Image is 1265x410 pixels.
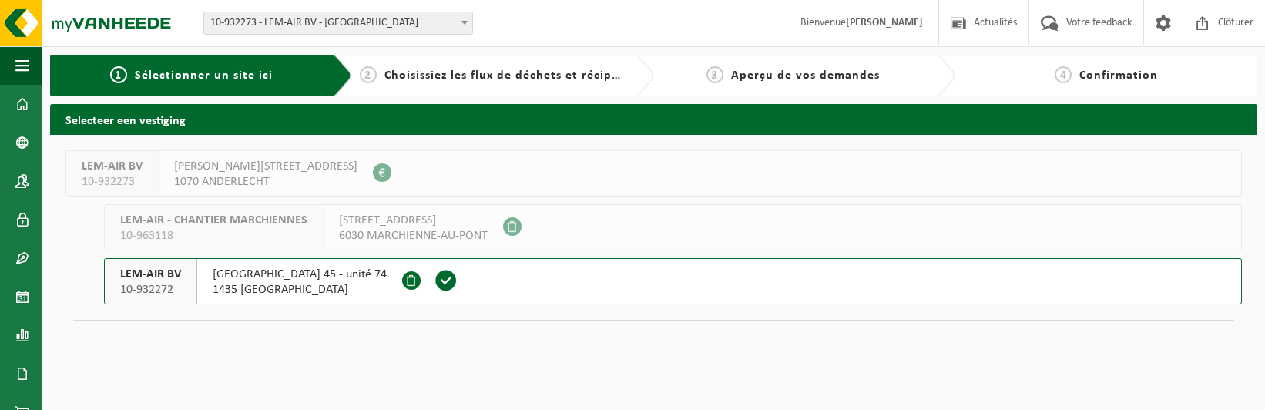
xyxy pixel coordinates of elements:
span: 3 [706,66,723,83]
span: Aperçu de vos demandes [731,69,880,82]
span: [STREET_ADDRESS] [339,213,488,228]
span: 2 [360,66,377,83]
span: 10-932273 [82,174,143,190]
span: LEM-AIR - CHANTIER MARCHIENNES [120,213,307,228]
span: Sélectionner un site ici [135,69,273,82]
strong: [PERSON_NAME] [846,17,923,29]
iframe: chat widget [8,376,257,410]
span: Choisissiez les flux de déchets et récipients [384,69,641,82]
span: Confirmation [1079,69,1158,82]
span: [GEOGRAPHIC_DATA] 45 - unité 74 [213,267,387,282]
span: 10-932273 - LEM-AIR BV - ANDERLECHT [204,12,472,34]
span: 10-963118 [120,228,307,244]
span: 1070 ANDERLECHT [174,174,357,190]
span: [PERSON_NAME][STREET_ADDRESS] [174,159,357,174]
span: 1 [110,66,127,83]
span: LEM-AIR BV [120,267,181,282]
span: 4 [1055,66,1072,83]
span: 10-932272 [120,282,181,297]
button: LEM-AIR BV 10-932272 [GEOGRAPHIC_DATA] 45 - unité 741435 [GEOGRAPHIC_DATA] [104,258,1242,304]
h2: Selecteer een vestiging [50,104,1257,134]
span: LEM-AIR BV [82,159,143,174]
span: 10-932273 - LEM-AIR BV - ANDERLECHT [203,12,473,35]
span: 6030 MARCHIENNE-AU-PONT [339,228,488,244]
span: 1435 [GEOGRAPHIC_DATA] [213,282,387,297]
